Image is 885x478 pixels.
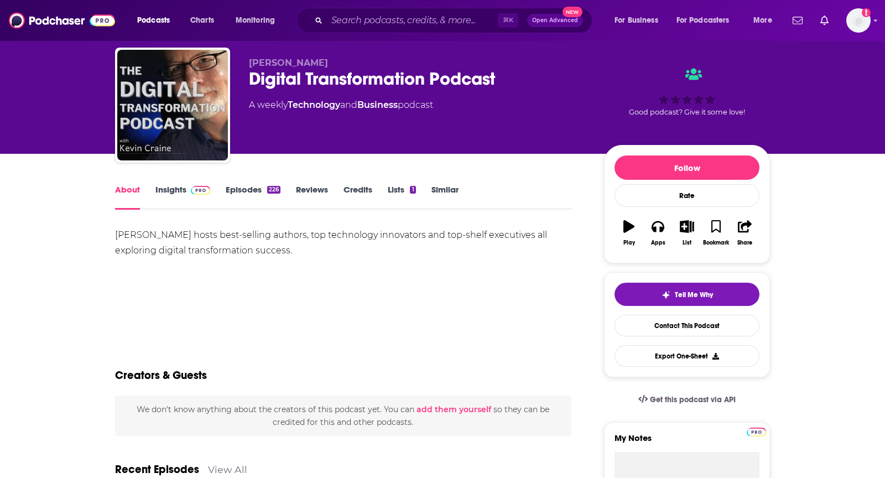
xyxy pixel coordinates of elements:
[683,240,691,246] div: List
[676,13,730,28] span: For Podcasters
[651,240,665,246] div: Apps
[228,12,289,29] button: open menu
[615,213,643,253] button: Play
[643,213,672,253] button: Apps
[629,386,745,413] a: Get this podcast via API
[129,12,184,29] button: open menu
[669,12,746,29] button: open menu
[236,13,275,28] span: Monitoring
[249,98,433,112] div: A weekly podcast
[357,100,398,110] a: Business
[183,12,221,29] a: Charts
[563,7,582,17] span: New
[115,184,140,210] a: About
[115,463,199,476] a: Recent Episodes
[662,290,670,299] img: tell me why sparkle
[675,290,713,299] span: Tell Me Why
[703,240,729,246] div: Bookmark
[115,227,571,258] div: [PERSON_NAME] hosts best-selling authors, top technology innovators and top-shelf executives all ...
[747,426,766,437] a: Pro website
[155,184,210,210] a: InsightsPodchaser Pro
[615,433,759,452] label: My Notes
[737,240,752,246] div: Share
[226,184,280,210] a: Episodes226
[846,8,871,33] button: Show profile menu
[417,405,491,414] button: add them yourself
[191,186,210,195] img: Podchaser Pro
[9,10,115,31] img: Podchaser - Follow, Share and Rate Podcasts
[731,213,759,253] button: Share
[267,186,280,194] div: 226
[115,368,207,382] h2: Creators & Guests
[388,184,415,210] a: Lists1
[623,240,635,246] div: Play
[343,184,372,210] a: Credits
[527,14,583,27] button: Open AdvancedNew
[615,13,658,28] span: For Business
[615,315,759,336] a: Contact This Podcast
[753,13,772,28] span: More
[117,50,228,160] img: Digital Transformation Podcast
[846,8,871,33] span: Logged in as TeemsPR
[701,213,730,253] button: Bookmark
[615,155,759,180] button: Follow
[846,8,871,33] img: User Profile
[673,213,701,253] button: List
[431,184,459,210] a: Similar
[629,108,745,116] span: Good podcast? Give it some love!
[788,11,807,30] a: Show notifications dropdown
[532,18,578,23] span: Open Advanced
[615,283,759,306] button: tell me why sparkleTell Me Why
[746,12,786,29] button: open menu
[816,11,833,30] a: Show notifications dropdown
[307,8,603,33] div: Search podcasts, credits, & more...
[249,58,328,68] span: [PERSON_NAME]
[604,58,770,126] div: Good podcast? Give it some love!
[615,345,759,367] button: Export One-Sheet
[137,13,170,28] span: Podcasts
[607,12,672,29] button: open menu
[288,100,340,110] a: Technology
[208,464,247,475] a: View All
[137,404,549,427] span: We don't know anything about the creators of this podcast yet . You can so they can be credited f...
[498,13,518,28] span: ⌘ K
[650,395,736,404] span: Get this podcast via API
[340,100,357,110] span: and
[747,428,766,437] img: Podchaser Pro
[615,184,759,207] div: Rate
[410,186,415,194] div: 1
[190,13,214,28] span: Charts
[327,12,498,29] input: Search podcasts, credits, & more...
[862,8,871,17] svg: Add a profile image
[296,184,328,210] a: Reviews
